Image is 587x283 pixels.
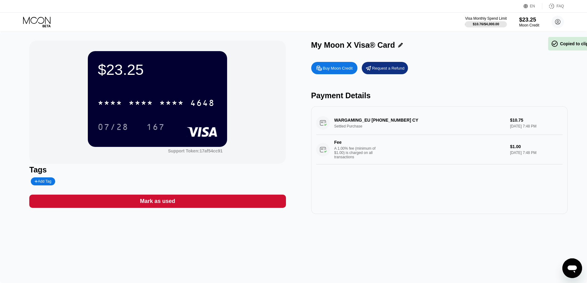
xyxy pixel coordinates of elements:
div: Request a Refund [372,66,405,71]
div: Tags [29,165,286,174]
div: Request a Refund [362,62,408,74]
div: EN [524,3,542,9]
div: 4648 [190,99,215,109]
div: $23.25 [98,61,217,78]
div: Payment Details [311,91,568,100]
div: EN [530,4,535,8]
div: $23.25Moon Credit [519,17,539,27]
div: Support Token:17af54cc91 [168,148,222,153]
div: $10.76 / $4,000.00 [473,22,499,26]
iframe: Button to launch messaging window [562,258,582,278]
div: 167 [142,119,169,135]
div: Buy Moon Credit [311,62,357,74]
div: Visa Monthly Spend Limit$10.76/$4,000.00 [465,16,507,27]
div: My Moon X Visa® Card [311,41,395,50]
div: Fee [334,140,377,145]
div: Mark as used [29,195,286,208]
div: Add Tag [31,177,55,185]
div: Mark as used [140,198,175,205]
div: Moon Credit [519,23,539,27]
div: Support Token: 17af54cc91 [168,148,222,153]
div: Add Tag [35,179,51,184]
div: 167 [146,123,165,133]
div: FAQ [556,4,564,8]
div: A 1.00% fee (minimum of $1.00) is charged on all transactions [334,146,381,159]
div: Visa Monthly Spend Limit [465,16,507,21]
div: FAQ [542,3,564,9]
div: [DATE] 7:48 PM [510,151,562,155]
div: 07/28 [98,123,128,133]
div: FeeA 1.00% fee (minimum of $1.00) is charged on all transactions$1.00[DATE] 7:48 PM [316,135,563,164]
div: Buy Moon Credit [323,66,353,71]
span:  [551,40,558,47]
div: $1.00 [510,144,562,149]
div: $23.25 [519,17,539,23]
div: 07/28 [93,119,133,135]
